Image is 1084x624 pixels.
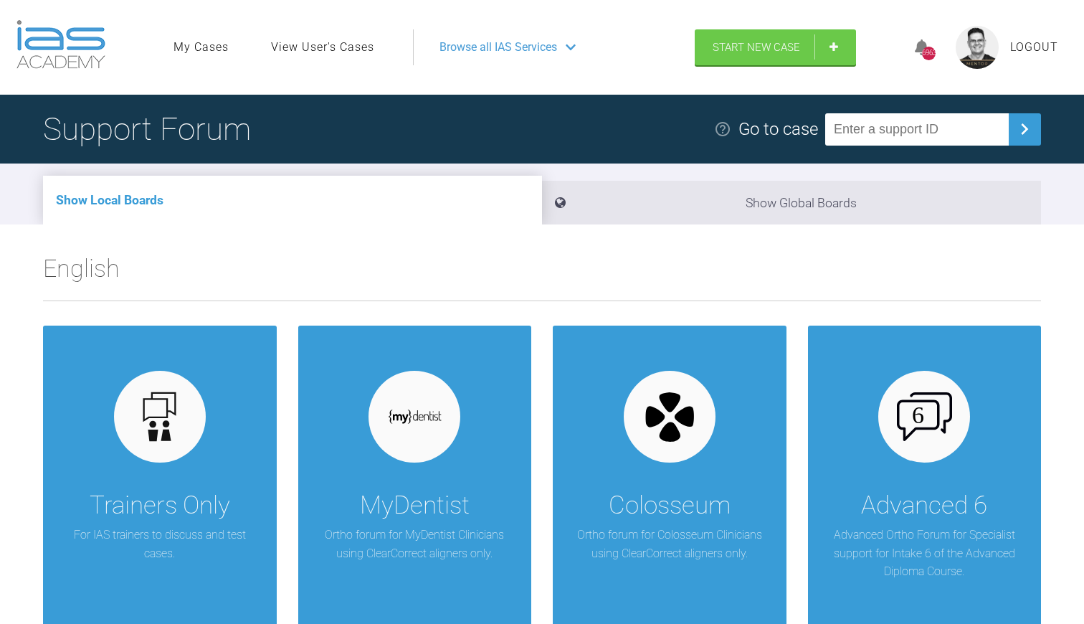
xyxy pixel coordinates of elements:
img: profile.png [956,26,999,69]
img: colosseum.3af2006a.svg [642,389,697,445]
a: Logout [1010,38,1058,57]
div: Go to case [738,115,818,143]
img: help.e70b9f3d.svg [714,120,731,138]
a: Start New Case [695,29,856,65]
li: Show Local Boards [43,176,542,224]
div: Trainers Only [90,486,230,526]
div: MyDentist [360,486,470,526]
p: Ortho forum for MyDentist Clinicians using ClearCorrect aligners only. [320,526,510,562]
div: Colosseum [609,486,731,526]
p: Advanced Ortho Forum for Specialist support for Intake 6 of the Advanced Diploma Course. [829,526,1020,581]
img: mydentist.1050c378.svg [387,409,442,424]
span: Browse all IAS Services [439,38,557,57]
img: default.3be3f38f.svg [132,389,187,445]
p: Ortho forum for Colosseum Clinicians using ClearCorrect aligners only. [574,526,765,562]
div: 6963 [922,47,936,60]
a: View User's Cases [271,38,374,57]
h1: Support Forum [43,104,251,154]
img: advanced-6.cf6970cb.svg [897,392,952,441]
h2: English [43,249,1041,301]
a: My Cases [173,38,229,57]
input: Enter a support ID [825,113,1009,146]
img: logo-light.3e3ef733.png [16,20,105,69]
li: Show Global Boards [542,181,1041,224]
div: Advanced 6 [861,486,987,526]
p: For IAS trainers to discuss and test cases. [65,526,255,562]
img: chevronRight.28bd32b0.svg [1013,118,1036,141]
span: Start New Case [713,41,800,54]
